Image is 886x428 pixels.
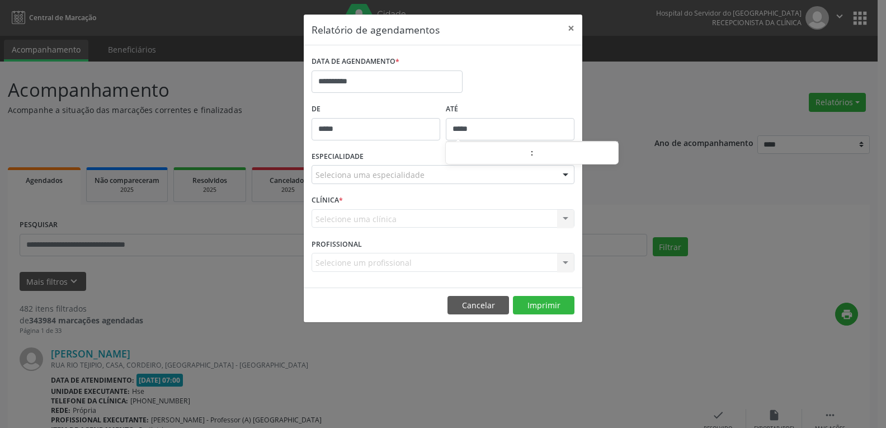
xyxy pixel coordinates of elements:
label: ATÉ [446,101,574,118]
input: Minute [534,143,618,165]
label: De [312,101,440,118]
span: Seleciona uma especialidade [315,169,425,181]
button: Cancelar [447,296,509,315]
input: Hour [446,143,530,165]
label: CLÍNICA [312,192,343,209]
span: : [530,142,534,164]
label: ESPECIALIDADE [312,148,364,166]
button: Close [560,15,582,42]
h5: Relatório de agendamentos [312,22,440,37]
button: Imprimir [513,296,574,315]
label: PROFISSIONAL [312,236,362,253]
label: DATA DE AGENDAMENTO [312,53,399,70]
